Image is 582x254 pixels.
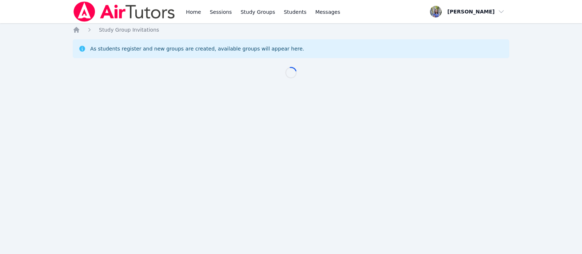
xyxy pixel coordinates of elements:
span: Study Group Invitations [99,27,159,33]
span: Messages [315,8,340,16]
nav: Breadcrumb [73,26,509,33]
a: Study Group Invitations [99,26,159,33]
div: As students register and new groups are created, available groups will appear here. [90,45,304,52]
img: Air Tutors [73,1,176,22]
